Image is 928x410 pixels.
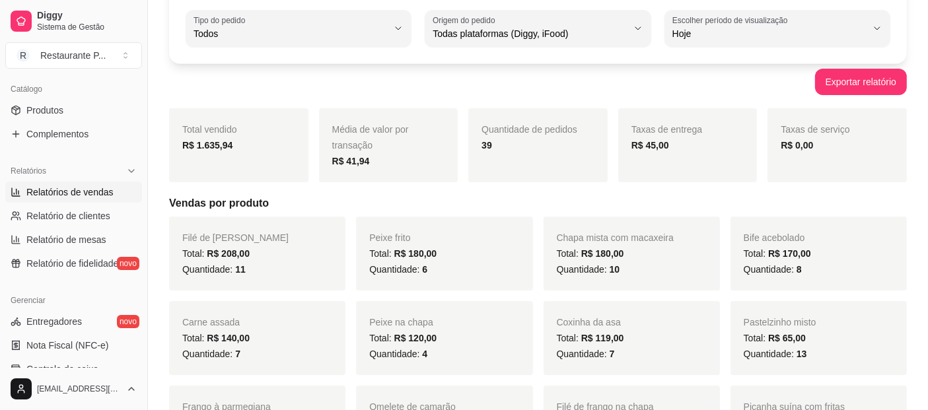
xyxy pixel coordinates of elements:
[781,140,813,151] strong: R$ 0,00
[631,140,669,151] strong: R$ 45,00
[369,248,437,259] span: Total:
[394,333,437,343] span: R$ 120,00
[5,373,142,405] button: [EMAIL_ADDRESS][DOMAIN_NAME]
[768,248,811,259] span: R$ 170,00
[182,140,232,151] strong: R$ 1.635,94
[369,232,410,243] span: Peixe frito
[194,27,388,40] span: Todos
[182,317,240,327] span: Carne assada
[207,248,250,259] span: R$ 208,00
[182,333,250,343] span: Total:
[664,10,890,47] button: Escolher período de visualizaçãoHoje
[5,335,142,356] a: Nota Fiscal (NFC-e)
[744,317,816,327] span: Pastelzinho misto
[26,315,82,328] span: Entregadores
[557,333,624,343] span: Total:
[5,42,142,69] button: Select a team
[797,349,807,359] span: 13
[332,124,409,151] span: Média de valor por transação
[5,359,142,380] a: Controle de caixa
[581,333,624,343] span: R$ 119,00
[369,264,427,275] span: Quantidade:
[422,264,427,275] span: 6
[482,124,577,135] span: Quantidade de pedidos
[557,349,615,359] span: Quantidade:
[744,333,806,343] span: Total:
[5,290,142,311] div: Gerenciar
[744,248,811,259] span: Total:
[369,333,437,343] span: Total:
[182,232,289,243] span: Filé de [PERSON_NAME]
[182,248,250,259] span: Total:
[40,49,106,62] div: Restaurante P ...
[610,349,615,359] span: 7
[422,349,427,359] span: 4
[5,5,142,37] a: DiggySistema de Gestão
[425,10,651,47] button: Origem do pedidoTodas plataformas (Diggy, iFood)
[194,15,250,26] label: Tipo do pedido
[332,156,370,166] strong: R$ 41,94
[235,264,246,275] span: 11
[610,264,620,275] span: 10
[5,79,142,100] div: Catálogo
[394,248,437,259] span: R$ 180,00
[797,264,802,275] span: 8
[169,195,907,211] h5: Vendas por produto
[557,248,624,259] span: Total:
[5,229,142,250] a: Relatório de mesas
[672,15,792,26] label: Escolher período de visualização
[631,124,702,135] span: Taxas de entrega
[186,10,411,47] button: Tipo do pedidoTodos
[433,15,499,26] label: Origem do pedido
[581,248,624,259] span: R$ 180,00
[5,123,142,145] a: Complementos
[815,69,907,95] button: Exportar relatório
[26,257,118,270] span: Relatório de fidelidade
[26,339,108,352] span: Nota Fiscal (NFC-e)
[744,349,807,359] span: Quantidade:
[557,264,620,275] span: Quantidade:
[26,127,89,141] span: Complementos
[26,209,110,222] span: Relatório de clientes
[5,205,142,226] a: Relatório de clientes
[369,317,433,327] span: Peixe na chapa
[744,232,805,243] span: Bife acebolado
[557,232,674,243] span: Chapa mista com macaxeira
[744,264,802,275] span: Quantidade:
[26,233,106,246] span: Relatório de mesas
[26,362,98,376] span: Controle de caixa
[781,124,849,135] span: Taxas de serviço
[768,333,806,343] span: R$ 65,00
[37,10,137,22] span: Diggy
[182,124,237,135] span: Total vendido
[5,253,142,274] a: Relatório de fidelidadenovo
[37,384,121,394] span: [EMAIL_ADDRESS][DOMAIN_NAME]
[37,22,137,32] span: Sistema de Gestão
[482,140,492,151] strong: 39
[182,349,240,359] span: Quantidade:
[433,27,627,40] span: Todas plataformas (Diggy, iFood)
[207,333,250,343] span: R$ 140,00
[5,182,142,203] a: Relatórios de vendas
[182,264,246,275] span: Quantidade:
[26,186,114,199] span: Relatórios de vendas
[5,100,142,121] a: Produtos
[672,27,867,40] span: Hoje
[11,166,46,176] span: Relatórios
[369,349,427,359] span: Quantidade:
[235,349,240,359] span: 7
[5,311,142,332] a: Entregadoresnovo
[17,49,30,62] span: R
[26,104,63,117] span: Produtos
[557,317,621,327] span: Coxinha da asa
